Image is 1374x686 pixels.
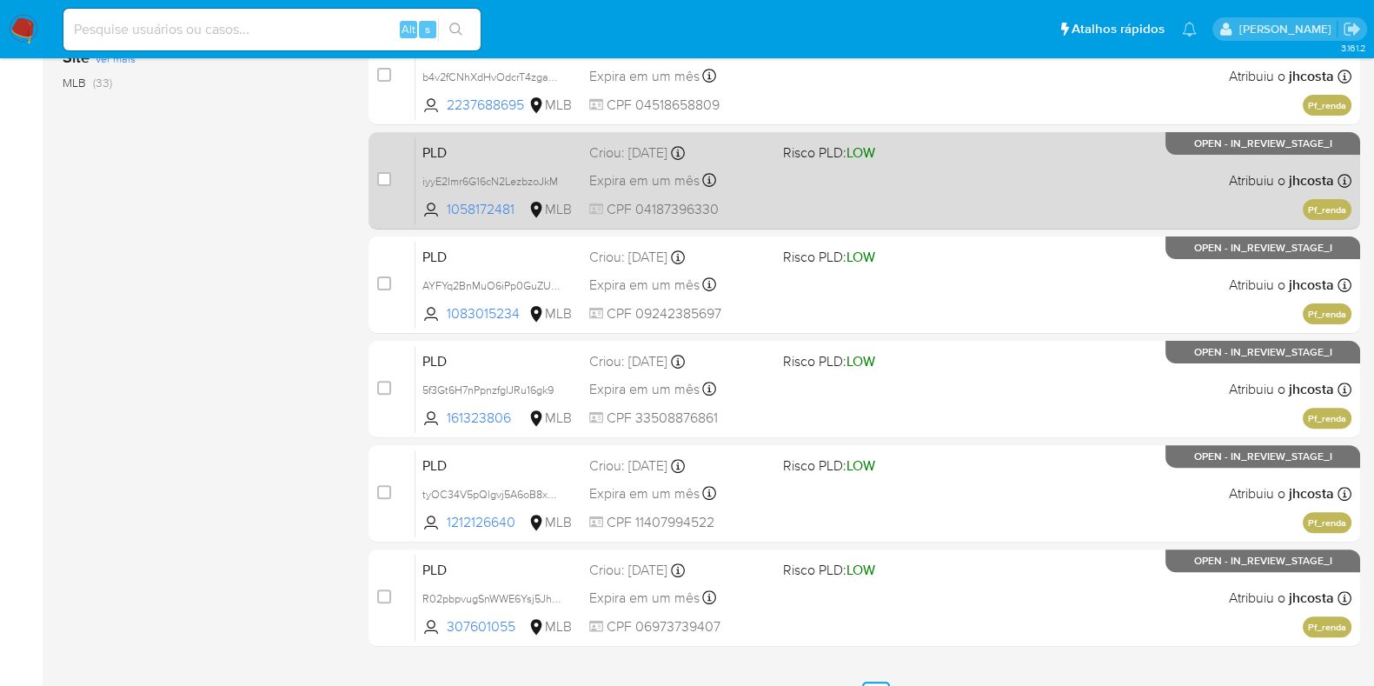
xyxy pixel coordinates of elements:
[438,17,474,42] button: search-icon
[1340,41,1365,55] span: 3.161.2
[425,21,430,37] span: s
[1182,22,1197,37] a: Notificações
[1238,21,1337,37] p: jhonata.costa@mercadolivre.com
[1343,20,1361,38] a: Sair
[402,21,415,37] span: Alt
[1072,20,1165,38] span: Atalhos rápidos
[63,18,481,41] input: Pesquise usuários ou casos...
